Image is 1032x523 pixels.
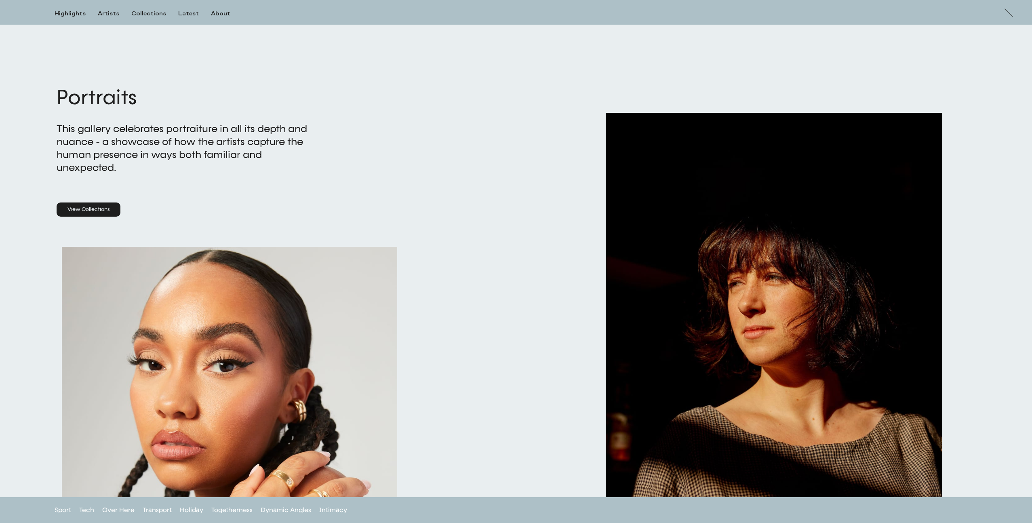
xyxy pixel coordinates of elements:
[211,10,242,17] button: About
[57,83,516,112] h2: Portraits
[131,10,166,17] div: Collections
[131,10,178,17] button: Collections
[57,202,120,217] a: View Collections
[178,10,211,17] button: Latest
[180,506,203,514] a: Holiday
[55,10,98,17] button: Highlights
[57,122,317,174] p: This gallery celebrates portraiture in all its depth and nuance - a showcase of how the artists c...
[98,10,131,17] button: Artists
[211,506,253,514] a: Togetherness
[211,10,230,17] div: About
[79,506,94,514] a: Tech
[102,506,135,514] a: Over Here
[55,10,86,17] div: Highlights
[261,506,311,514] a: Dynamic Angles
[98,10,119,17] div: Artists
[178,10,199,17] div: Latest
[55,506,71,514] a: Sport
[143,506,172,514] a: Transport
[319,506,347,514] a: Intimacy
